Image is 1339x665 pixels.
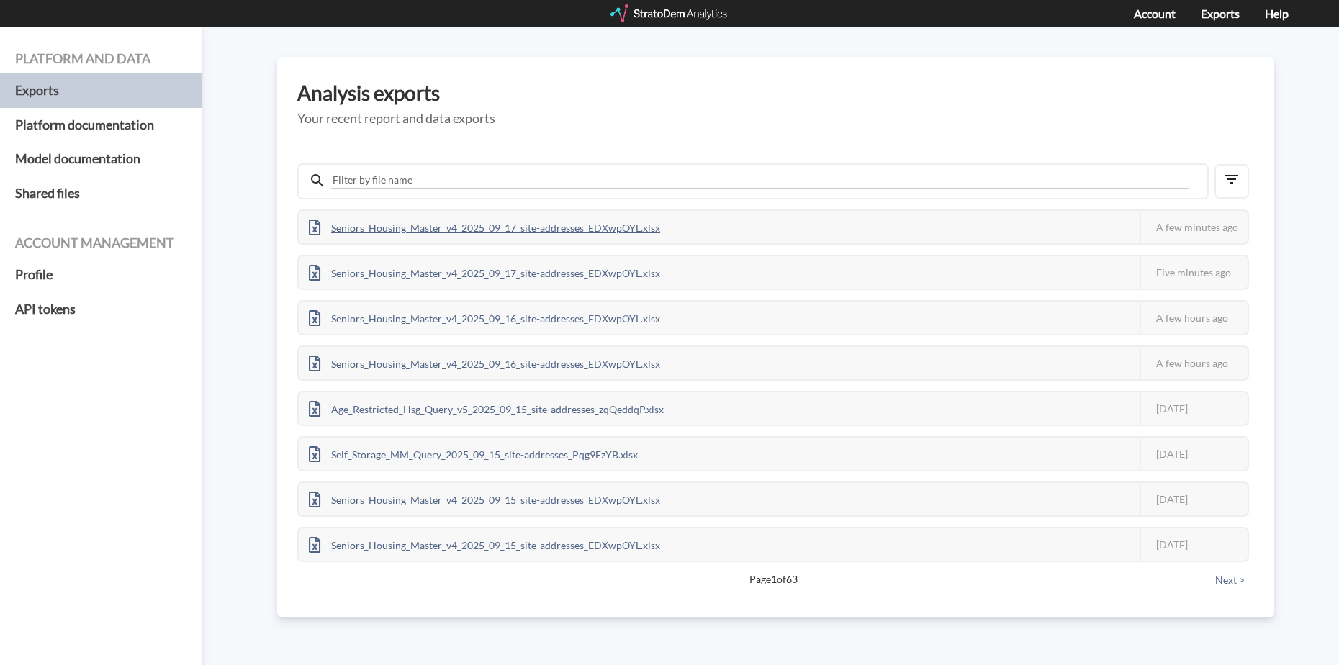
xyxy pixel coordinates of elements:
a: Self_Storage_MM_Query_2025_09_15_site-addresses_Pqg9EzYB.xlsx [299,446,648,458]
h4: Platform and data [15,52,186,66]
a: Help [1265,6,1289,20]
div: Seniors_Housing_Master_v4_2025_09_15_site-addresses_EDXwpOYL.xlsx [299,483,670,515]
a: Seniors_Housing_Master_v4_2025_09_16_site-addresses_EDXwpOYL.xlsx [299,310,670,322]
a: Shared files [15,176,186,211]
a: Seniors_Housing_Master_v4_2025_09_17_site-addresses_EDXwpOYL.xlsx [299,220,670,232]
div: Seniors_Housing_Master_v4_2025_09_17_site-addresses_EDXwpOYL.xlsx [299,211,670,243]
div: Age_Restricted_Hsg_Query_v5_2025_09_15_site-addresses_zqQeddqP.xlsx [299,392,674,425]
a: Seniors_Housing_Master_v4_2025_09_15_site-addresses_EDXwpOYL.xlsx [299,492,670,504]
div: A few hours ago [1140,347,1248,379]
a: Seniors_Housing_Master_v4_2025_09_17_site-addresses_EDXwpOYL.xlsx [299,265,670,277]
a: Profile [15,258,186,292]
a: Seniors_Housing_Master_v4_2025_09_16_site-addresses_EDXwpOYL.xlsx [299,356,670,368]
a: Platform documentation [15,108,186,142]
h5: Your recent report and data exports [297,112,1254,126]
a: Account [1134,6,1176,20]
div: A few hours ago [1140,302,1248,334]
a: API tokens [15,292,186,327]
div: [DATE] [1140,392,1248,425]
a: Seniors_Housing_Master_v4_2025_09_15_site-addresses_EDXwpOYL.xlsx [299,537,670,549]
div: Seniors_Housing_Master_v4_2025_09_15_site-addresses_EDXwpOYL.xlsx [299,528,670,561]
a: Age_Restricted_Hsg_Query_v5_2025_09_15_site-addresses_zqQeddqP.xlsx [299,401,674,413]
div: [DATE] [1140,483,1248,515]
div: Seniors_Housing_Master_v4_2025_09_16_site-addresses_EDXwpOYL.xlsx [299,347,670,379]
div: A few minutes ago [1140,211,1248,243]
div: Five minutes ago [1140,256,1248,289]
a: Exports [15,73,186,108]
div: [DATE] [1140,528,1248,561]
div: Seniors_Housing_Master_v4_2025_09_17_site-addresses_EDXwpOYL.xlsx [299,256,670,289]
div: Self_Storage_MM_Query_2025_09_15_site-addresses_Pqg9EzYB.xlsx [299,438,648,470]
a: Model documentation [15,142,186,176]
h3: Analysis exports [297,82,1254,104]
div: Seniors_Housing_Master_v4_2025_09_16_site-addresses_EDXwpOYL.xlsx [299,302,670,334]
span: Page 1 of 63 [348,572,1199,587]
div: [DATE] [1140,438,1248,470]
h4: Account management [15,236,186,250]
button: Next > [1211,572,1249,588]
input: Filter by file name [331,172,1189,189]
a: Exports [1201,6,1240,20]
